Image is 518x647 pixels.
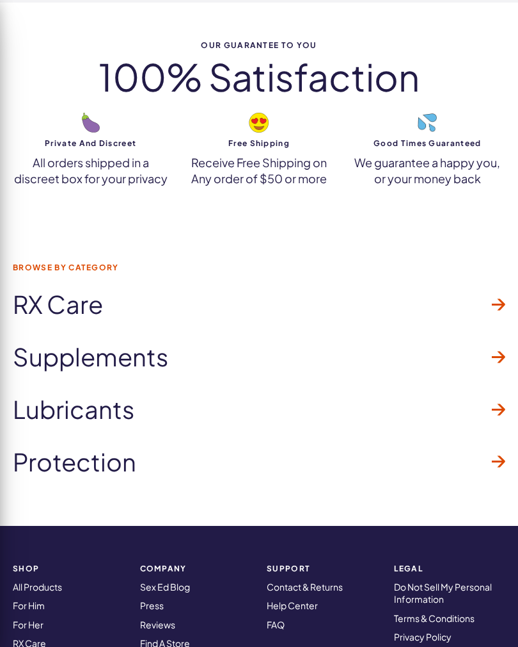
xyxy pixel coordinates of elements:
[140,564,252,573] strong: COMPANY
[267,619,285,630] a: FAQ
[13,619,43,630] a: For Her
[13,436,505,488] a: Protection
[13,331,505,383] a: Supplements
[13,41,505,49] span: Our Guarantee to you
[181,139,336,147] strong: Free Shipping
[13,564,125,573] strong: SHOP
[13,154,168,186] p: All orders shipped in a discreet box for your privacy
[350,154,505,186] p: We guarantee a happy you, or your money back
[13,600,45,611] a: For Him
[267,600,318,611] a: Help Center
[13,139,168,147] strong: Private and discreet
[13,278,505,331] a: RX Care
[13,396,134,423] span: Lubricants
[394,631,451,643] a: Privacy Policy
[267,564,379,573] strong: Support
[13,383,505,436] a: Lubricants
[394,612,475,624] a: Terms & Conditions
[418,113,437,133] img: droplets emoji
[394,581,492,605] a: Do Not Sell My Personal Information
[350,139,505,147] strong: Good Times Guaranteed
[82,113,100,133] img: eggplant emoji
[140,619,175,630] a: Reviews
[267,581,343,593] a: Contact & Returns
[13,291,103,318] span: RX Care
[13,448,136,475] span: Protection
[394,564,506,573] strong: Legal
[13,343,168,370] span: Supplements
[140,581,190,593] a: Sex Ed Blog
[249,113,269,133] img: heart-eyes emoji
[181,154,336,186] p: Receive Free Shipping on Any order of $50 or more
[13,56,505,97] h2: 100% Satisfaction
[140,600,164,611] a: Press
[13,581,62,593] a: All Products
[13,263,505,272] span: Browse by Category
